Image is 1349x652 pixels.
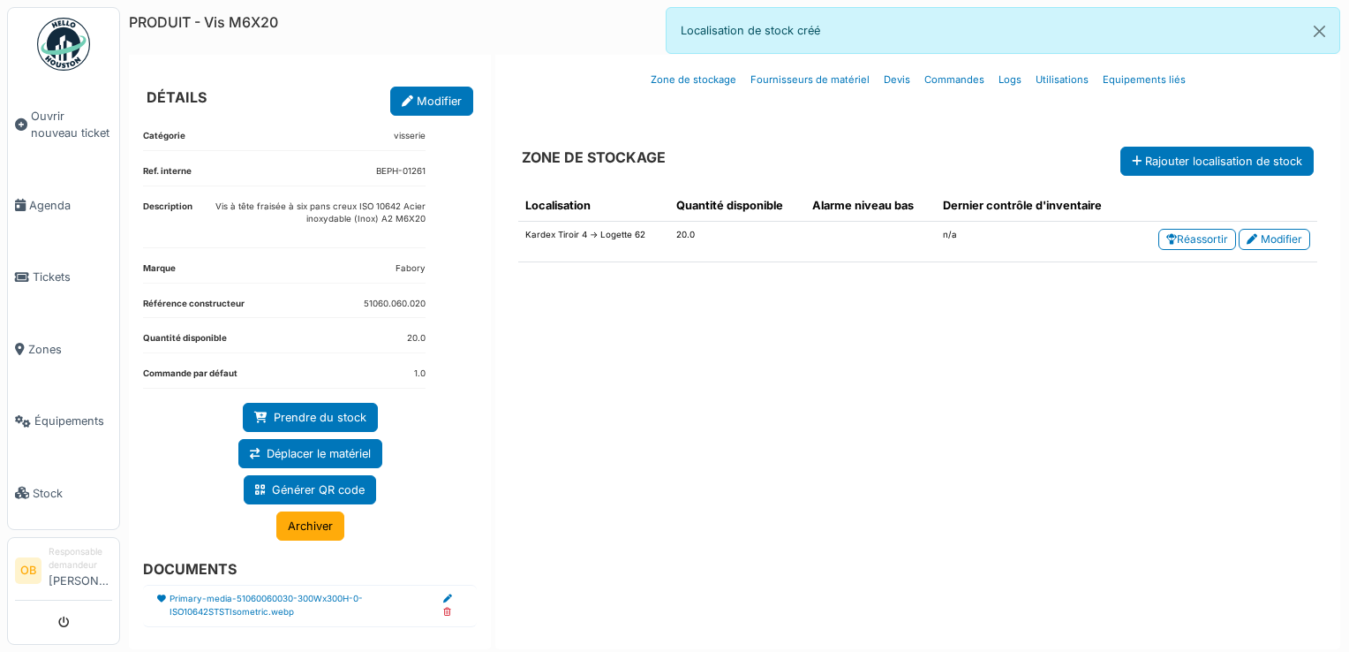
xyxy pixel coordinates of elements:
th: Dernier contrôle d'inventaire [936,190,1131,222]
dd: 1.0 [414,368,426,381]
a: Commandes [917,59,991,101]
dd: Fabory [396,262,426,276]
a: Stock [8,457,119,528]
a: Fournisseurs de matériel [743,59,877,101]
a: Devis [877,59,917,101]
dt: Référence constructeur [143,298,245,318]
button: Close [1300,8,1339,55]
td: Kardex Tiroir 4 -> Logette 62 [518,222,669,262]
dd: 20.0 [407,332,426,345]
h6: DOCUMENTS [143,561,463,578]
dt: Quantité disponible [143,332,227,353]
button: Rajouter localisation de stock [1120,147,1314,176]
a: Agenda [8,170,119,241]
a: Equipements liés [1096,59,1193,101]
th: Quantité disponible [669,190,805,222]
span: Agenda [29,197,112,214]
a: Ouvrir nouveau ticket [8,80,119,170]
dt: Ref. interne [143,165,192,186]
a: Réassortir [1158,229,1236,250]
dt: Catégorie [143,130,185,150]
p: Vis à tête fraisée à six pans creux ISO 10642 Acier inoxydable (Inox) A2 M6X20 [192,201,426,226]
a: Zones [8,314,119,385]
a: Modifier [390,87,473,116]
td: 20.0 [669,222,805,262]
a: Archiver [276,512,344,541]
span: Zones [28,341,112,358]
a: Utilisations [1029,59,1096,101]
a: Générer QR code [244,475,376,504]
span: Ouvrir nouveau ticket [31,108,112,141]
a: Logs [991,59,1029,101]
th: Alarme niveau bas [805,190,935,222]
a: Tickets [8,241,119,313]
h6: PRODUIT - Vis M6X20 [129,14,278,31]
a: Déplacer le matériel [238,439,382,468]
a: OB Responsable demandeur[PERSON_NAME] [15,545,112,601]
h6: DÉTAILS [147,89,207,106]
th: Localisation [518,190,669,222]
a: Prendre du stock [243,403,378,432]
dt: Commande par défaut [143,368,237,388]
dt: Marque [143,262,176,283]
span: Équipements [34,413,112,429]
li: [PERSON_NAME] [49,545,112,596]
li: OB [15,557,41,584]
a: Équipements [8,385,119,457]
dd: visserie [394,130,426,143]
h6: ZONE DE STOCKAGE [522,149,666,166]
td: n/a [936,222,1131,262]
dt: Description [143,201,192,247]
div: Responsable demandeur [49,545,112,572]
a: Primary-media-51060060030-300Wx300H-0-ISO10642STSTIsometric.webp [170,593,443,618]
span: Tickets [33,269,112,285]
dd: BEPH-01261 [376,165,426,178]
div: Localisation de stock créé [666,7,1340,54]
a: Modifier [1239,229,1310,250]
dd: 51060.060.020 [364,298,426,311]
img: Badge_color-CXgf-gQk.svg [37,18,90,71]
a: Zone de stockage [644,59,743,101]
span: Stock [33,485,112,502]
